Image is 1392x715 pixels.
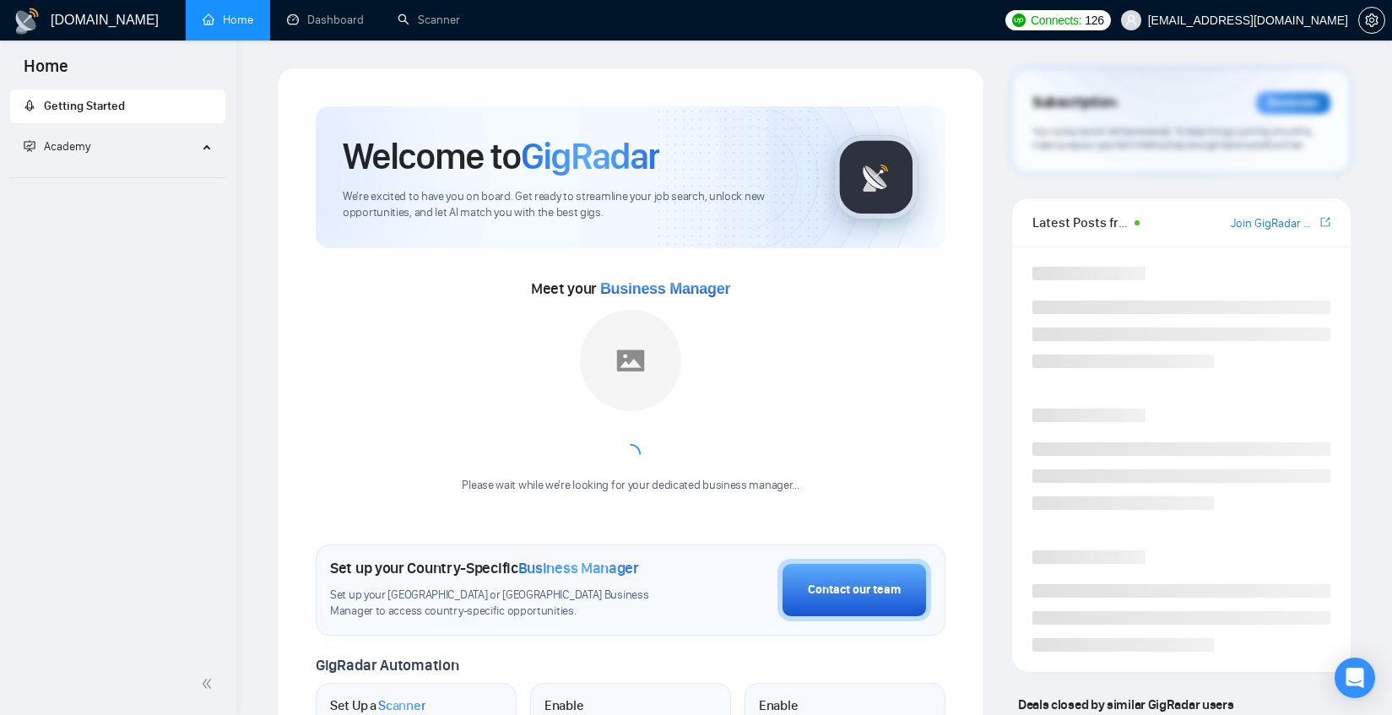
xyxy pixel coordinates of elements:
[343,133,659,179] h1: Welcome to
[398,13,460,27] a: searchScanner
[531,279,730,298] span: Meet your
[201,675,218,692] span: double-left
[378,697,425,714] span: Scanner
[44,99,125,113] span: Getting Started
[1320,215,1330,229] span: export
[1012,14,1026,27] img: upwork-logo.png
[777,559,931,621] button: Contact our team
[203,13,253,27] a: homeHome
[1032,125,1313,152] span: Your subscription will be renewed. To keep things running smoothly, make sure your payment method...
[1031,11,1081,30] span: Connects:
[24,100,35,111] span: rocket
[330,697,425,714] h1: Set Up a
[580,310,681,411] img: placeholder.png
[287,13,364,27] a: dashboardDashboard
[834,135,918,219] img: gigradar-logo.png
[452,478,809,494] div: Please wait while we're looking for your dedicated business manager...
[330,559,639,577] h1: Set up your Country-Specific
[600,280,730,297] span: Business Manager
[1231,214,1317,233] a: Join GigRadar Slack Community
[24,139,90,154] span: Academy
[1358,14,1385,27] a: setting
[521,133,659,179] span: GigRadar
[1256,92,1330,114] div: Reminder
[1125,14,1137,26] span: user
[10,171,225,181] li: Academy Homepage
[618,441,643,467] span: loading
[518,559,639,577] span: Business Manager
[1085,11,1103,30] span: 126
[1358,7,1385,34] button: setting
[10,54,82,89] span: Home
[1320,214,1330,230] a: export
[330,588,691,620] span: Set up your [GEOGRAPHIC_DATA] or [GEOGRAPHIC_DATA] Business Manager to access country-specific op...
[1032,89,1116,117] span: Subscription
[44,139,90,154] span: Academy
[343,189,807,221] span: We're excited to have you on board. Get ready to streamline your job search, unlock new opportuni...
[1032,212,1129,233] span: Latest Posts from the GigRadar Community
[10,89,225,123] li: Getting Started
[14,8,41,35] img: logo
[808,581,901,599] div: Contact our team
[316,656,458,674] span: GigRadar Automation
[1359,14,1384,27] span: setting
[24,140,35,152] span: fund-projection-screen
[1335,658,1375,698] div: Open Intercom Messenger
